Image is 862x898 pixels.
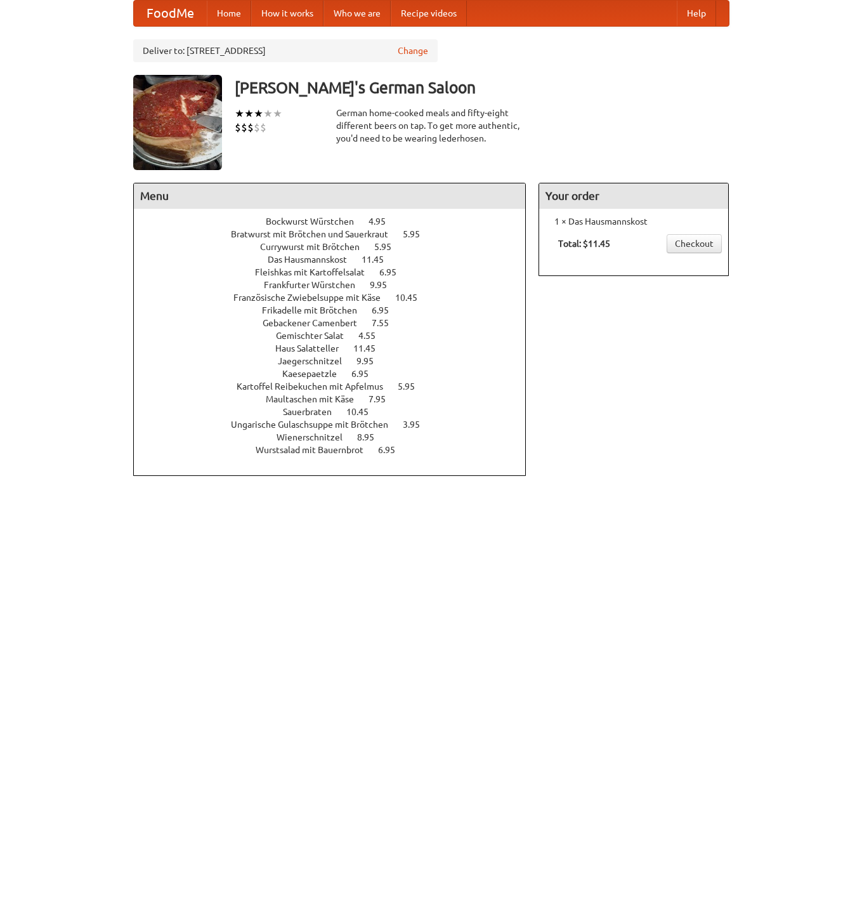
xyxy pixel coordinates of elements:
a: Wienerschnitzel 8.95 [277,432,398,442]
span: 10.45 [395,293,430,303]
span: 5.95 [374,242,404,252]
span: Fleishkas mit Kartoffelsalat [255,267,377,277]
span: Wienerschnitzel [277,432,355,442]
span: Jaegerschnitzel [278,356,355,366]
span: 6.95 [378,445,408,455]
span: 9.95 [356,356,386,366]
li: ★ [263,107,273,121]
a: Who we are [323,1,391,26]
a: Bockwurst Würstchen 4.95 [266,216,409,227]
span: 3.95 [403,419,433,430]
span: 9.95 [370,280,400,290]
a: Bratwurst mit Brötchen und Sauerkraut 5.95 [231,229,443,239]
span: Haus Salatteller [275,343,351,353]
h3: [PERSON_NAME]'s German Saloon [235,75,729,100]
a: Ungarische Gulaschsuppe mit Brötchen 3.95 [231,419,443,430]
a: Home [207,1,251,26]
li: $ [247,121,254,135]
span: Gemischter Salat [276,331,356,341]
span: 7.95 [369,394,398,404]
a: Fleishkas mit Kartoffelsalat 6.95 [255,267,420,277]
div: Deliver to: [STREET_ADDRESS] [133,39,438,62]
h4: Your order [539,183,728,209]
a: How it works [251,1,323,26]
span: 5.95 [403,229,433,239]
a: Maultaschen mit Käse 7.95 [266,394,409,404]
span: 10.45 [346,407,381,417]
a: Help [677,1,716,26]
a: Currywurst mit Brötchen 5.95 [260,242,415,252]
span: Maultaschen mit Käse [266,394,367,404]
li: $ [235,121,241,135]
a: Sauerbraten 10.45 [283,407,392,417]
span: Das Hausmannskost [268,254,360,265]
a: Haus Salatteller 11.45 [275,343,399,353]
span: 8.95 [357,432,387,442]
span: 4.55 [358,331,388,341]
span: Französische Zwiebelsuppe mit Käse [233,293,393,303]
a: Kaesepaetzle 6.95 [282,369,392,379]
li: $ [254,121,260,135]
li: $ [260,121,266,135]
a: Gemischter Salat 4.55 [276,331,399,341]
span: Bratwurst mit Brötchen und Sauerkraut [231,229,401,239]
span: Ungarische Gulaschsuppe mit Brötchen [231,419,401,430]
li: $ [241,121,247,135]
a: Jaegerschnitzel 9.95 [278,356,397,366]
li: 1 × Das Hausmannskost [545,215,722,228]
li: ★ [244,107,254,121]
span: Sauerbraten [283,407,344,417]
span: Kaesepaetzle [282,369,349,379]
span: Bockwurst Würstchen [266,216,367,227]
a: Checkout [667,234,722,253]
a: FoodMe [134,1,207,26]
li: ★ [254,107,263,121]
a: Frikadelle mit Brötchen 6.95 [262,305,412,315]
a: Kartoffel Reibekuchen mit Apfelmus 5.95 [237,381,438,392]
span: Frikadelle mit Brötchen [262,305,370,315]
span: 6.95 [379,267,409,277]
span: Currywurst mit Brötchen [260,242,372,252]
a: Frankfurter Würstchen 9.95 [264,280,410,290]
span: Frankfurter Würstchen [264,280,368,290]
a: Gebackener Camenbert 7.55 [263,318,412,328]
span: 11.45 [362,254,396,265]
span: 6.95 [351,369,381,379]
h4: Menu [134,183,526,209]
a: Change [398,44,428,57]
li: ★ [273,107,282,121]
a: Recipe videos [391,1,467,26]
span: Kartoffel Reibekuchen mit Apfelmus [237,381,396,392]
span: 11.45 [353,343,388,353]
img: angular.jpg [133,75,222,170]
span: 4.95 [369,216,398,227]
span: Wurstsalad mit Bauernbrot [256,445,376,455]
div: German home-cooked meals and fifty-eight different beers on tap. To get more authentic, you'd nee... [336,107,526,145]
span: Gebackener Camenbert [263,318,370,328]
span: 7.55 [372,318,402,328]
a: Wurstsalad mit Bauernbrot 6.95 [256,445,419,455]
a: Das Hausmannskost 11.45 [268,254,407,265]
span: 5.95 [398,381,428,392]
span: 6.95 [372,305,402,315]
li: ★ [235,107,244,121]
b: Total: $11.45 [558,239,610,249]
a: Französische Zwiebelsuppe mit Käse 10.45 [233,293,441,303]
